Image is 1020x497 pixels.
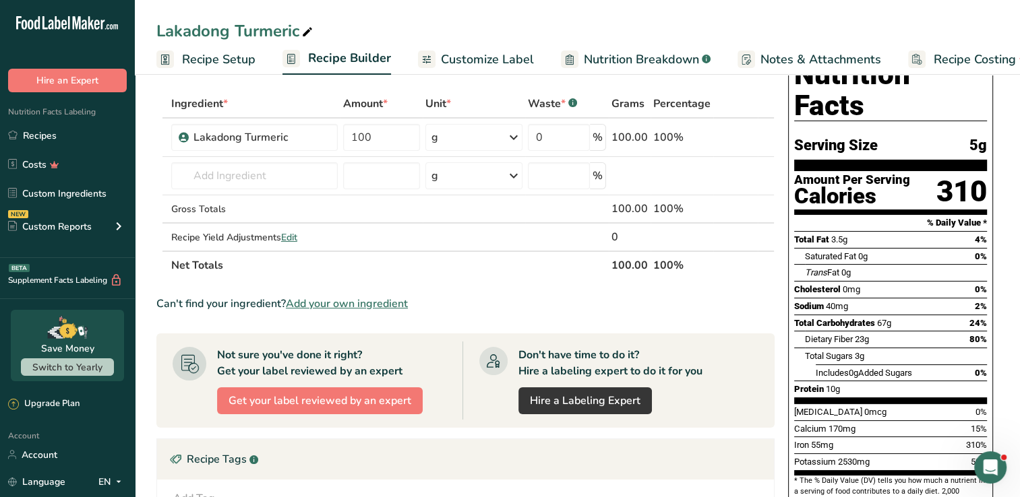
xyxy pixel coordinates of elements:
[518,347,702,379] div: Don't have time to do it? Hire a labeling expert to do it for you
[169,251,609,279] th: Net Totals
[738,44,881,75] a: Notes & Attachments
[849,368,858,378] span: 0g
[21,358,114,376] button: Switch to Yearly
[651,251,713,279] th: 100%
[418,44,534,75] a: Customize Label
[8,470,65,494] a: Language
[193,129,330,145] div: Lakadong Turmeric
[217,387,423,414] button: Get your label reviewed by an expert
[805,334,853,344] span: Dietary Fiber
[843,284,860,294] span: 0mg
[936,174,987,209] div: 310
[528,96,577,112] div: Waste
[794,215,987,231] section: % Daily Value *
[182,51,256,69] span: Recipe Setup
[794,407,862,417] span: [MEDICAL_DATA]
[794,284,841,294] span: Cholesterol
[969,318,987,328] span: 24%
[41,341,94,356] div: Save Money
[794,318,875,328] span: Total Carbohydrates
[9,264,30,272] div: BETA
[653,96,711,112] span: Percentage
[229,393,411,409] span: Get your label reviewed by an expert
[281,231,297,244] span: Edit
[794,187,910,206] div: Calories
[975,251,987,261] span: 0%
[794,384,824,394] span: Protein
[343,96,388,112] span: Amount
[976,407,987,417] span: 0%
[974,451,1007,484] iframe: Intercom live chat
[829,424,856,434] span: 170mg
[794,440,809,450] span: Iron
[794,59,987,121] h1: Nutrition Facts
[156,44,256,75] a: Recipe Setup
[975,234,987,244] span: 4%
[609,251,651,279] th: 100.00
[308,49,391,67] span: Recipe Builder
[794,174,910,187] div: Amount Per Serving
[805,251,856,261] span: Saturated Fat
[171,202,338,216] div: Gross Totals
[156,296,775,312] div: Can't find your ingredient?
[760,51,881,69] span: Notes & Attachments
[826,384,840,394] span: 10g
[864,407,887,417] span: 0mcg
[816,368,912,378] span: Includes Added Sugars
[855,351,864,361] span: 3g
[794,301,824,311] span: Sodium
[811,440,833,450] span: 55mg
[611,129,648,145] div: 100.00
[858,251,868,261] span: 0g
[841,267,851,277] span: 0g
[282,43,391,75] a: Recipe Builder
[157,439,774,479] div: Recipe Tags
[975,301,987,311] span: 2%
[805,351,853,361] span: Total Sugars
[171,162,338,189] input: Add Ingredient
[794,124,987,137] div: ‎
[8,220,92,234] div: Custom Reports
[156,19,316,43] div: Lakadong Turmeric
[805,267,827,277] i: Trans
[975,368,987,378] span: 0%
[441,51,534,69] span: Customize Label
[831,234,847,244] span: 3.5g
[971,457,987,467] span: 50%
[217,347,402,379] div: Not sure you've done it right? Get your label reviewed by an expert
[877,318,891,328] span: 67g
[969,137,987,154] span: 5g
[8,210,28,218] div: NEW
[794,234,829,244] span: Total Fat
[171,96,228,112] span: Ingredient
[425,96,451,112] span: Unit
[171,230,338,244] div: Recipe Yield Adjustments
[975,284,987,294] span: 0%
[971,424,987,434] span: 15%
[32,361,102,374] span: Switch to Yearly
[286,296,408,312] span: Add your own ingredient
[969,334,987,344] span: 80%
[855,334,869,344] span: 23g
[805,267,839,277] span: Fat
[518,387,652,414] a: Hire a Labeling Expert
[8,397,80,411] div: Upgrade Plan
[611,201,648,217] div: 100.00
[584,51,699,69] span: Nutrition Breakdown
[431,129,438,145] div: g
[611,96,644,112] span: Grams
[794,137,878,154] span: Serving Size
[431,168,438,184] div: g
[611,229,648,245] div: 0
[98,473,127,490] div: EN
[8,69,127,92] button: Hire an Expert
[826,301,848,311] span: 40mg
[794,424,827,434] span: Calcium
[838,457,870,467] span: 2530mg
[561,44,711,75] a: Nutrition Breakdown
[653,129,711,145] div: 100%
[653,201,711,217] div: 100%
[934,51,1016,69] span: Recipe Costing
[966,440,987,450] span: 310%
[794,457,836,467] span: Potassium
